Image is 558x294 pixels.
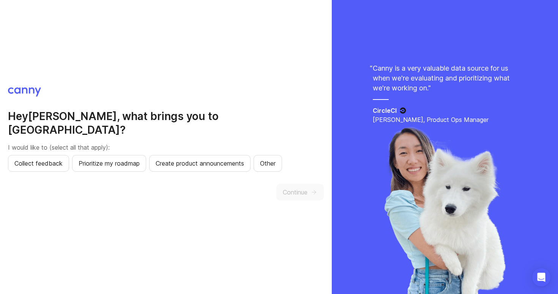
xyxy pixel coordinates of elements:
h2: Hey [PERSON_NAME] , what brings you to [GEOGRAPHIC_DATA]? [8,109,324,137]
button: Other [254,155,282,172]
span: Create product announcements [156,159,244,168]
img: CircleCI logo [400,107,406,114]
span: Continue [283,188,307,197]
h5: CircleCI [373,106,397,115]
div: Open Intercom Messenger [532,268,550,286]
span: Prioritize my roadmap [79,159,140,168]
button: Collect feedback [8,155,69,172]
img: liya-429d2be8cea6414bfc71c507a98abbfa.webp [383,127,507,294]
p: I would like to (select all that apply): [8,143,324,152]
button: Prioritize my roadmap [72,155,146,172]
span: Collect feedback [14,159,63,168]
span: Other [260,159,276,168]
p: [PERSON_NAME], Product Ops Manager [373,115,517,124]
button: Continue [276,184,324,201]
p: Canny is a very valuable data source for us when we're evaluating and prioritizing what we're wor... [373,63,517,93]
img: Canny logo [8,87,41,96]
button: Create product announcements [149,155,251,172]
